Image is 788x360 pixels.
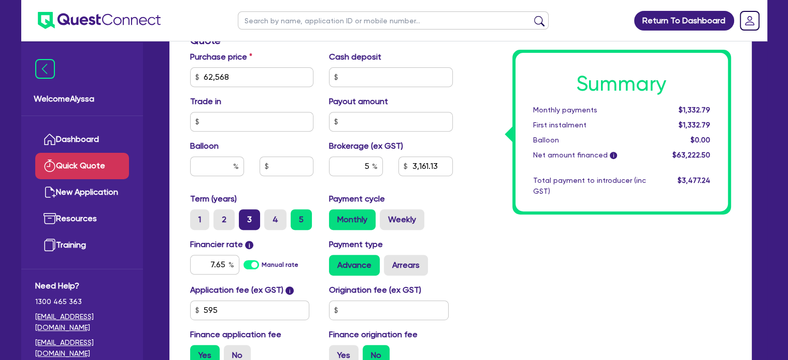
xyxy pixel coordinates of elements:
[262,260,298,269] label: Manual rate
[329,51,381,63] label: Cash deposit
[190,51,252,63] label: Purchase price
[525,135,654,146] div: Balloon
[44,239,56,251] img: training
[329,238,383,251] label: Payment type
[533,71,710,96] h1: Summary
[525,175,654,197] div: Total payment to introducer (inc GST)
[190,328,281,341] label: Finance application fee
[44,212,56,225] img: resources
[329,328,418,341] label: Finance origination fee
[238,11,549,30] input: Search by name, application ID or mobile number...
[677,176,710,184] span: $3,477.24
[690,136,710,144] span: $0.00
[190,209,209,230] label: 1
[736,7,763,34] a: Dropdown toggle
[35,337,129,359] a: [EMAIL_ADDRESS][DOMAIN_NAME]
[634,11,734,31] a: Return To Dashboard
[610,152,617,160] span: i
[44,160,56,172] img: quick-quote
[329,255,380,276] label: Advance
[329,140,403,152] label: Brokerage (ex GST)
[285,286,294,295] span: i
[35,296,129,307] span: 1300 465 363
[44,186,56,198] img: new-application
[380,209,424,230] label: Weekly
[678,121,710,129] span: $1,332.79
[264,209,286,230] label: 4
[35,280,129,292] span: Need Help?
[35,153,129,179] a: Quick Quote
[329,284,421,296] label: Origination fee (ex GST)
[329,209,376,230] label: Monthly
[213,209,235,230] label: 2
[384,255,428,276] label: Arrears
[35,232,129,258] a: Training
[190,238,254,251] label: Financier rate
[291,209,312,230] label: 5
[35,126,129,153] a: Dashboard
[525,150,654,161] div: Net amount financed
[35,206,129,232] a: Resources
[678,106,710,114] span: $1,332.79
[35,179,129,206] a: New Application
[245,241,253,249] span: i
[239,209,260,230] label: 3
[190,284,283,296] label: Application fee (ex GST)
[190,95,221,108] label: Trade in
[190,140,219,152] label: Balloon
[525,120,654,131] div: First instalment
[672,151,710,159] span: $63,222.50
[190,193,237,205] label: Term (years)
[38,12,161,29] img: quest-connect-logo-blue
[525,105,654,116] div: Monthly payments
[329,95,388,108] label: Payout amount
[34,93,131,105] span: Welcome Alyssa
[35,311,129,333] a: [EMAIL_ADDRESS][DOMAIN_NAME]
[329,193,385,205] label: Payment cycle
[35,59,55,79] img: icon-menu-close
